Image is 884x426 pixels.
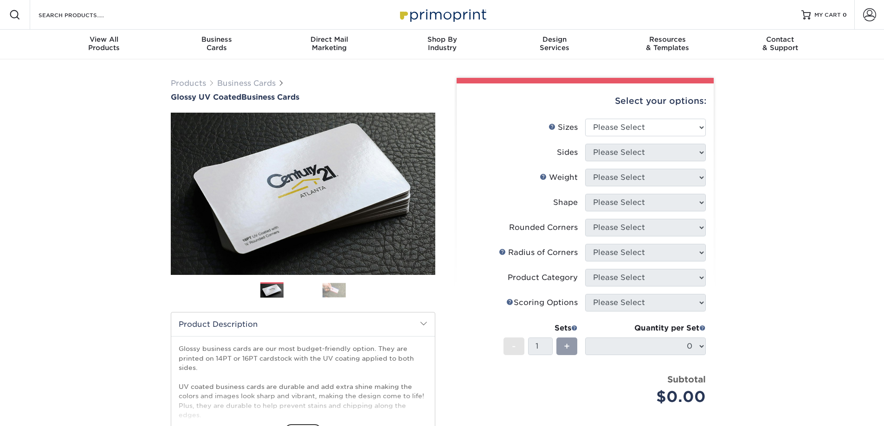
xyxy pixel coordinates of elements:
[498,35,611,44] span: Design
[592,386,706,408] div: $0.00
[506,297,578,308] div: Scoring Options
[48,30,161,59] a: View AllProducts
[260,279,284,302] img: Business Cards 01
[667,374,706,384] strong: Subtotal
[499,247,578,258] div: Radius of Corners
[48,35,161,52] div: Products
[548,122,578,133] div: Sizes
[611,30,724,59] a: Resources& Templates
[171,79,206,88] a: Products
[724,35,837,52] div: & Support
[273,30,386,59] a: Direct MailMarketing
[503,323,578,334] div: Sets
[386,35,498,44] span: Shop By
[557,147,578,158] div: Sides
[171,93,241,102] span: Glossy UV Coated
[724,35,837,44] span: Contact
[171,93,435,102] h1: Business Cards
[512,339,516,353] span: -
[611,35,724,44] span: Resources
[171,62,435,326] img: Glossy UV Coated 01
[171,312,435,336] h2: Product Description
[843,12,847,18] span: 0
[564,339,570,353] span: +
[509,222,578,233] div: Rounded Corners
[814,11,841,19] span: MY CART
[553,197,578,208] div: Shape
[38,9,128,20] input: SEARCH PRODUCTS.....
[611,35,724,52] div: & Templates
[464,83,706,119] div: Select your options:
[396,5,489,25] img: Primoprint
[386,35,498,52] div: Industry
[498,30,611,59] a: DesignServices
[724,30,837,59] a: Contact& Support
[217,79,276,88] a: Business Cards
[386,30,498,59] a: Shop ByIndustry
[540,172,578,183] div: Weight
[498,35,611,52] div: Services
[171,93,435,102] a: Glossy UV CoatedBusiness Cards
[273,35,386,44] span: Direct Mail
[273,35,386,52] div: Marketing
[160,35,273,44] span: Business
[160,35,273,52] div: Cards
[508,272,578,283] div: Product Category
[291,279,315,302] img: Business Cards 02
[160,30,273,59] a: BusinessCards
[585,323,706,334] div: Quantity per Set
[323,283,346,297] img: Business Cards 03
[48,35,161,44] span: View All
